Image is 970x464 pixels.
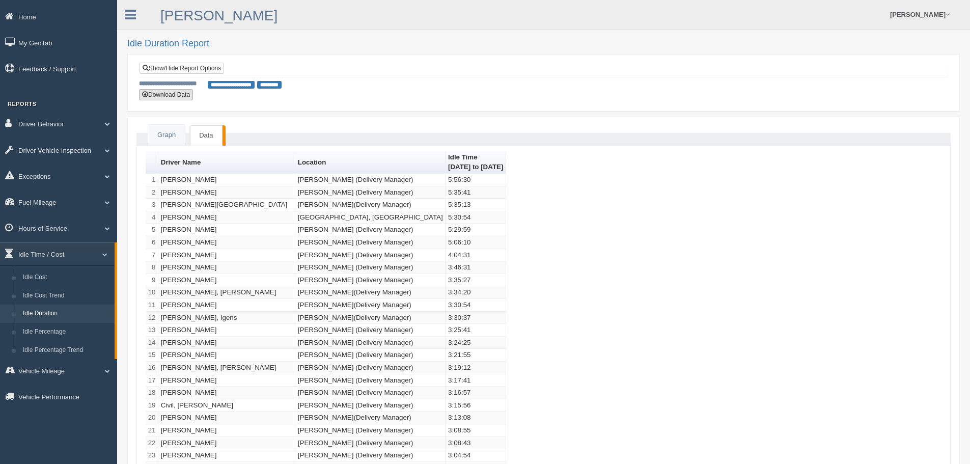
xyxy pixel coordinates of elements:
[18,323,115,341] a: Idle Percentage
[146,449,158,462] td: 23
[146,274,158,287] td: 9
[158,174,295,186] td: [PERSON_NAME]
[446,324,506,337] td: 3:25:41
[158,374,295,387] td: [PERSON_NAME]
[158,249,295,262] td: [PERSON_NAME]
[295,261,446,274] td: [PERSON_NAME] (Delivery Manager)
[295,337,446,349] td: [PERSON_NAME] (Delivery Manager)
[158,399,295,412] td: Civil, [PERSON_NAME]
[158,437,295,450] td: [PERSON_NAME]
[18,268,115,287] a: Idle Cost
[146,387,158,399] td: 18
[295,362,446,374] td: [PERSON_NAME] (Delivery Manager)
[158,211,295,224] td: [PERSON_NAME]
[295,312,446,324] td: [PERSON_NAME](Delivery Manager)
[295,274,446,287] td: [PERSON_NAME] (Delivery Manager)
[295,324,446,337] td: [PERSON_NAME] (Delivery Manager)
[158,261,295,274] td: [PERSON_NAME]
[446,349,506,362] td: 3:21:55
[295,286,446,299] td: [PERSON_NAME](Delivery Manager)
[446,151,506,174] th: Sort column
[158,349,295,362] td: [PERSON_NAME]
[446,199,506,211] td: 5:35:13
[158,286,295,299] td: [PERSON_NAME], [PERSON_NAME]
[139,89,193,100] button: Download Data
[158,362,295,374] td: [PERSON_NAME], [PERSON_NAME]
[446,211,506,224] td: 5:30:54
[146,286,158,299] td: 10
[158,449,295,462] td: [PERSON_NAME]
[146,437,158,450] td: 22
[295,186,446,199] td: [PERSON_NAME] (Delivery Manager)
[295,387,446,399] td: [PERSON_NAME] (Delivery Manager)
[158,299,295,312] td: [PERSON_NAME]
[146,412,158,424] td: 20
[295,437,446,450] td: [PERSON_NAME] (Delivery Manager)
[18,341,115,360] a: Idle Percentage Trend
[295,299,446,312] td: [PERSON_NAME](Delivery Manager)
[146,224,158,236] td: 5
[446,374,506,387] td: 3:17:41
[127,39,960,49] h2: Idle Duration Report
[446,337,506,349] td: 3:24:25
[146,186,158,199] td: 2
[295,151,446,174] th: Sort column
[295,211,446,224] td: [GEOGRAPHIC_DATA], [GEOGRAPHIC_DATA]
[158,199,295,211] td: [PERSON_NAME][GEOGRAPHIC_DATA]
[295,224,446,236] td: [PERSON_NAME] (Delivery Manager)
[158,236,295,249] td: [PERSON_NAME]
[295,349,446,362] td: [PERSON_NAME] (Delivery Manager)
[295,399,446,412] td: [PERSON_NAME] (Delivery Manager)
[148,125,185,146] a: Graph
[446,412,506,424] td: 3:13:08
[146,424,158,437] td: 21
[158,424,295,437] td: [PERSON_NAME]
[146,261,158,274] td: 8
[295,199,446,211] td: [PERSON_NAME](Delivery Manager)
[146,236,158,249] td: 6
[446,174,506,186] td: 5:56:30
[146,199,158,211] td: 3
[158,224,295,236] td: [PERSON_NAME]
[158,186,295,199] td: [PERSON_NAME]
[146,349,158,362] td: 15
[146,399,158,412] td: 19
[146,211,158,224] td: 4
[446,274,506,287] td: 3:35:27
[446,249,506,262] td: 4:04:31
[295,249,446,262] td: [PERSON_NAME] (Delivery Manager)
[146,362,158,374] td: 16
[446,387,506,399] td: 3:16:57
[446,449,506,462] td: 3:04:54
[18,287,115,305] a: Idle Cost Trend
[446,312,506,324] td: 3:30:37
[158,151,295,174] th: Sort column
[446,186,506,199] td: 5:35:41
[295,449,446,462] td: [PERSON_NAME] (Delivery Manager)
[158,324,295,337] td: [PERSON_NAME]
[446,286,506,299] td: 3:34:20
[158,274,295,287] td: [PERSON_NAME]
[146,324,158,337] td: 13
[158,412,295,424] td: [PERSON_NAME]
[446,261,506,274] td: 3:46:31
[446,424,506,437] td: 3:08:55
[446,224,506,236] td: 5:29:59
[295,424,446,437] td: [PERSON_NAME] (Delivery Manager)
[158,312,295,324] td: [PERSON_NAME], Igens
[146,299,158,312] td: 11
[146,312,158,324] td: 12
[158,337,295,349] td: [PERSON_NAME]
[146,374,158,387] td: 17
[446,299,506,312] td: 3:30:54
[158,387,295,399] td: [PERSON_NAME]
[446,399,506,412] td: 3:15:56
[295,412,446,424] td: [PERSON_NAME](Delivery Manager)
[190,125,222,146] a: Data
[446,437,506,450] td: 3:08:43
[446,362,506,374] td: 3:19:12
[18,305,115,323] a: Idle Duration
[146,249,158,262] td: 7
[295,174,446,186] td: [PERSON_NAME] (Delivery Manager)
[295,374,446,387] td: [PERSON_NAME] (Delivery Manager)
